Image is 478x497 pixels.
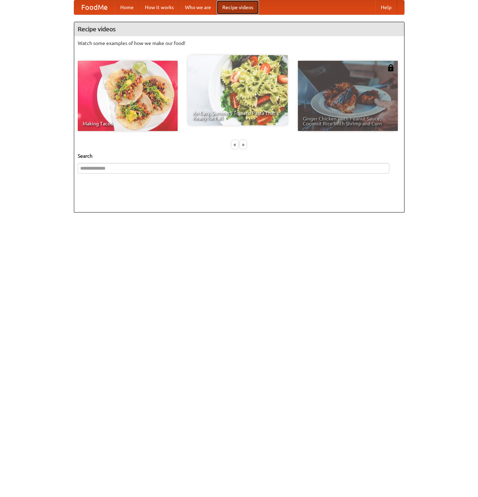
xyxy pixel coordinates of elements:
a: FoodMe [74,0,115,14]
img: 483408.png [387,64,394,71]
h5: Search [78,152,401,159]
a: Home [115,0,139,14]
a: How it works [139,0,179,14]
span: Making Tacos [83,121,173,126]
a: An Easy, Summery Tomato Pasta That's Ready for Fall [188,55,288,125]
h4: Recipe videos [74,22,404,36]
span: An Easy, Summery Tomato Pasta That's Ready for Fall [193,111,283,120]
p: Watch some examples of how we make our food! [78,40,401,47]
a: Who we are [179,0,217,14]
div: » [240,140,246,149]
a: Recipe videos [217,0,259,14]
a: Making Tacos [78,61,178,131]
a: Help [375,0,397,14]
div: « [232,140,238,149]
